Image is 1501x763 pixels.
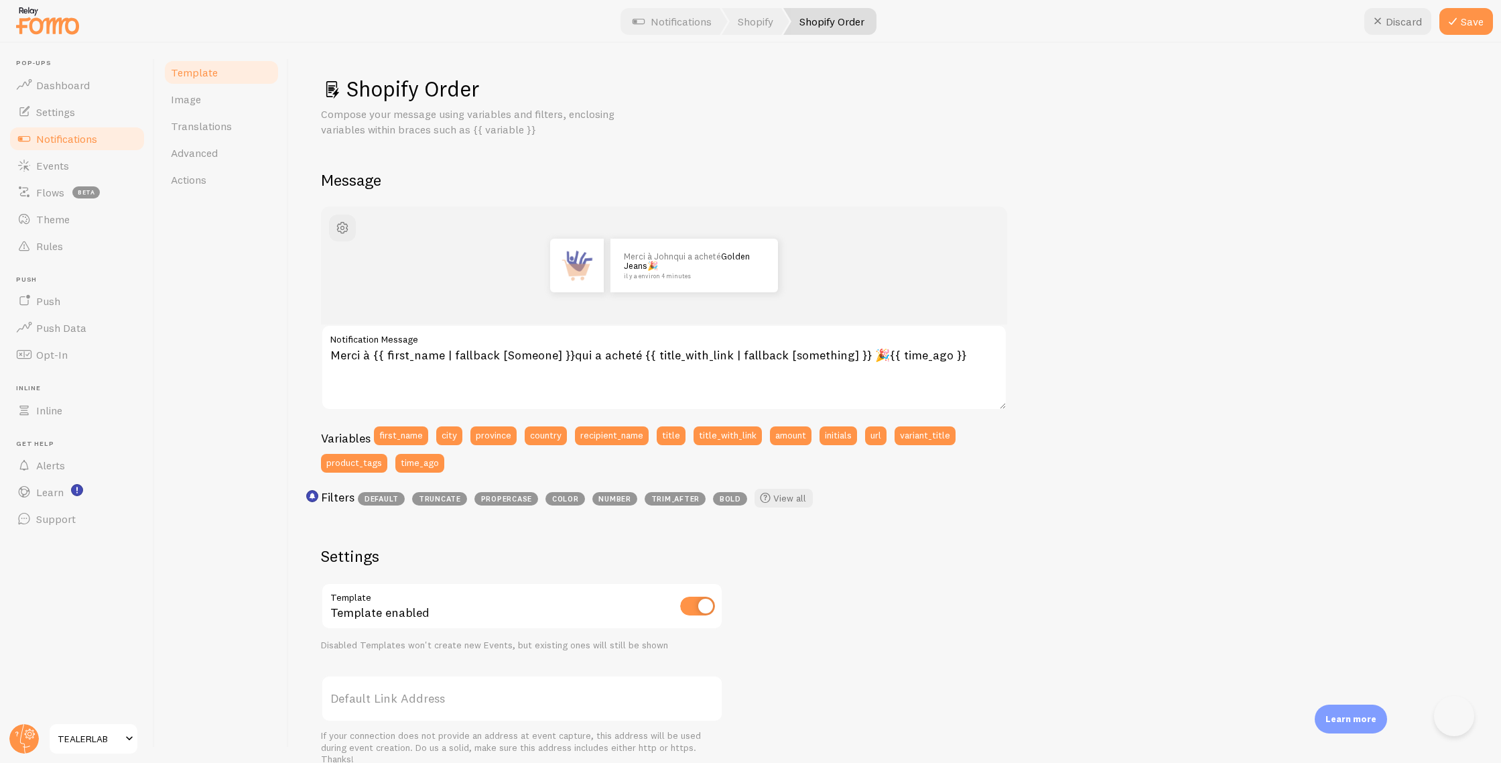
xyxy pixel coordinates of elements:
a: Alerts [8,452,146,479]
h3: Variables [321,430,371,446]
span: Image [171,93,201,106]
a: Events [8,152,146,179]
span: Learn [36,485,64,499]
svg: <p>Use filters like | propercase to change CITY to City in your templates</p> [306,490,318,502]
span: number [592,492,637,506]
h2: Message [321,170,1469,190]
span: Dashboard [36,78,90,92]
button: variant_title [895,426,956,445]
a: View all [755,489,813,508]
button: time_ago [395,454,444,473]
iframe: Help Scout Beacon - Open [1434,696,1474,736]
span: Actions [171,173,206,186]
a: Push Data [8,314,146,341]
p: Merci à Johnqui a acheté 🎉 [624,251,765,279]
span: Inline [36,404,62,417]
button: recipient_name [575,426,649,445]
a: Golden Jeans [624,251,750,271]
span: Settings [36,105,75,119]
div: Learn more [1315,705,1387,733]
img: fomo-relay-logo-orange.svg [14,3,81,38]
div: Disabled Templates won't create new Events, but existing ones will still be shown [321,640,723,652]
a: Rules [8,233,146,259]
span: Advanced [171,146,218,160]
span: bold [713,492,747,506]
div: Template enabled [321,583,723,632]
span: TEALERLAB [58,731,121,747]
button: amount [770,426,811,445]
a: Learn [8,479,146,506]
button: city [436,426,462,445]
span: default [358,492,405,506]
span: truncate [412,492,467,506]
label: Notification Message [321,325,1007,347]
span: beta [72,186,100,198]
span: Theme [36,213,70,226]
a: Flows beta [8,179,146,206]
span: Push [16,276,146,284]
img: Fomo [553,241,601,290]
label: Default Link Address [321,675,723,722]
span: Template [171,66,218,79]
button: initials [820,426,857,445]
span: propercase [474,492,538,506]
span: Alerts [36,459,65,472]
a: TEALERLAB [48,723,139,755]
a: Dashboard [8,72,146,99]
p: Learn more [1325,713,1376,725]
a: Notifications [8,125,146,152]
span: Opt-In [36,348,68,361]
button: title_with_link [694,426,762,445]
small: il y a environ 4 minutes [624,273,761,280]
h3: Filters [321,489,354,505]
svg: <p>Watch New Feature Tutorials!</p> [71,484,83,496]
a: Translations [163,113,280,139]
a: Support [8,506,146,532]
span: Support [36,512,76,526]
span: Pop-ups [16,59,146,68]
h1: Shopify Order [321,75,1469,103]
a: Image [163,86,280,113]
a: Template [163,59,280,86]
span: Push [36,294,60,308]
button: url [865,426,887,445]
span: Get Help [16,440,146,449]
button: product_tags [321,454,387,473]
button: first_name [374,426,428,445]
span: Events [36,159,69,172]
span: Push Data [36,321,86,335]
a: Actions [163,166,280,193]
span: Rules [36,239,63,253]
a: Theme [8,206,146,233]
a: Opt-In [8,341,146,368]
a: Advanced [163,139,280,166]
a: Inline [8,397,146,424]
button: province [470,426,517,445]
a: Push [8,288,146,314]
span: trim_after [645,492,706,506]
button: title [657,426,686,445]
span: Flows [36,186,64,199]
span: Notifications [36,132,97,145]
button: country [525,426,567,445]
span: Translations [171,119,232,133]
h2: Settings [321,546,723,567]
a: Settings [8,99,146,125]
span: Inline [16,384,146,393]
span: color [545,492,585,506]
p: Compose your message using variables and filters, enclosing variables within braces such as {{ va... [321,107,643,137]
